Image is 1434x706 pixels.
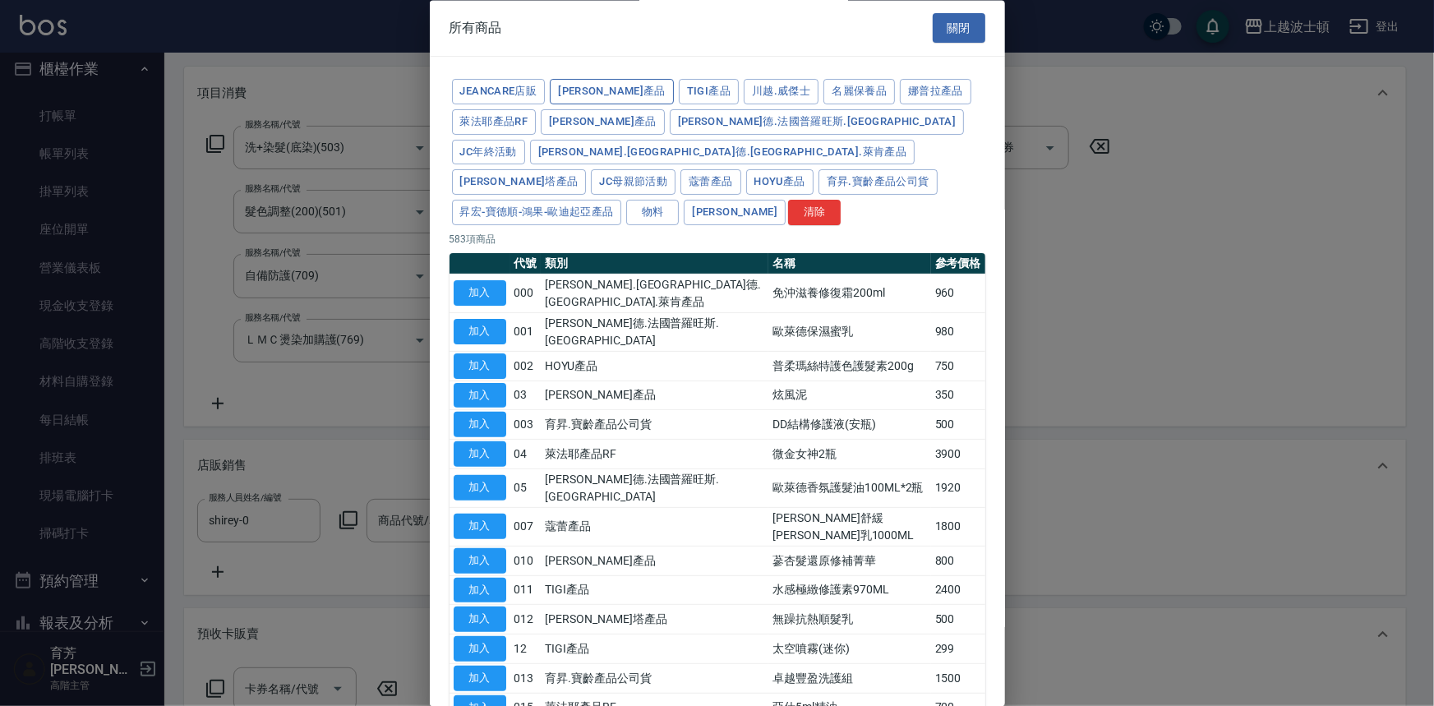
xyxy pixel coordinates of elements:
[454,413,506,438] button: 加入
[454,281,506,307] button: 加入
[452,140,525,165] button: JC年終活動
[510,275,542,313] td: 000
[931,410,985,440] td: 500
[591,170,676,196] button: JC母親節活動
[684,201,786,226] button: [PERSON_NAME]
[931,440,985,469] td: 3900
[510,410,542,440] td: 003
[452,109,537,135] button: 萊法耶產品RF
[541,664,768,694] td: 育昇.寶齡產品公司貨
[541,508,768,547] td: 蔻蕾產品
[541,410,768,440] td: 育昇.寶齡產品公司貨
[510,381,542,411] td: 03
[768,440,930,469] td: 微金女神2瓶
[931,275,985,313] td: 960
[626,201,679,226] button: 物料
[670,109,965,135] button: [PERSON_NAME]德.法國普羅旺斯.[GEOGRAPHIC_DATA]
[541,275,768,313] td: [PERSON_NAME].[GEOGRAPHIC_DATA]德.[GEOGRAPHIC_DATA].萊肯產品
[454,442,506,468] button: 加入
[550,80,674,105] button: [PERSON_NAME]產品
[744,80,818,105] button: 川越.威傑士
[454,637,506,662] button: 加入
[541,547,768,576] td: [PERSON_NAME]產品
[679,80,739,105] button: TIGI產品
[452,201,622,226] button: 昇宏-寶德順-鴻果-歐迪起亞產品
[768,605,930,634] td: 無躁抗熱順髮乳
[541,109,665,135] button: [PERSON_NAME]產品
[931,381,985,411] td: 350
[931,253,985,275] th: 參考價格
[541,440,768,469] td: 萊法耶產品RF
[931,508,985,547] td: 1800
[768,508,930,547] td: [PERSON_NAME]舒緩[PERSON_NAME]乳1000ML
[510,547,542,576] td: 010
[454,548,506,574] button: 加入
[454,515,506,540] button: 加入
[510,469,542,508] td: 05
[530,140,915,165] button: [PERSON_NAME].[GEOGRAPHIC_DATA]德.[GEOGRAPHIC_DATA].萊肯產品
[510,576,542,606] td: 011
[931,469,985,508] td: 1920
[768,381,930,411] td: 炫風泥
[541,381,768,411] td: [PERSON_NAME]產品
[541,352,768,381] td: HOYU產品
[818,170,938,196] button: 育昇.寶齡產品公司貨
[931,664,985,694] td: 1500
[768,253,930,275] th: 名稱
[541,605,768,634] td: [PERSON_NAME]塔產品
[933,13,985,44] button: 關閉
[510,253,542,275] th: 代號
[452,170,587,196] button: [PERSON_NAME]塔產品
[454,320,506,345] button: 加入
[510,634,542,664] td: 12
[541,253,768,275] th: 類別
[900,80,971,105] button: 娜普拉產品
[746,170,814,196] button: HOYU產品
[510,664,542,694] td: 013
[450,232,985,247] p: 583 項商品
[454,383,506,408] button: 加入
[931,352,985,381] td: 750
[510,313,542,352] td: 001
[510,352,542,381] td: 002
[450,20,502,36] span: 所有商品
[768,410,930,440] td: DD結構修護液(安瓶)
[541,576,768,606] td: TIGI產品
[768,352,930,381] td: 普柔瑪絲特護色護髮素200g
[510,508,542,547] td: 007
[454,607,506,633] button: 加入
[541,634,768,664] td: TIGI產品
[768,469,930,508] td: 歐萊德香氛護髮油100ML*2瓶
[931,547,985,576] td: 800
[541,469,768,508] td: [PERSON_NAME]德.法國普羅旺斯.[GEOGRAPHIC_DATA]
[454,476,506,501] button: 加入
[454,666,506,691] button: 加入
[510,440,542,469] td: 04
[823,80,895,105] button: 名麗保養品
[768,547,930,576] td: 蔘杏髮還原修補菁華
[768,664,930,694] td: 卓越豐盈洗護組
[510,605,542,634] td: 012
[931,605,985,634] td: 500
[454,353,506,379] button: 加入
[452,80,546,105] button: JeanCare店販
[541,313,768,352] td: [PERSON_NAME]德.法國普羅旺斯.[GEOGRAPHIC_DATA]
[454,578,506,603] button: 加入
[680,170,741,196] button: 蔻蕾產品
[768,313,930,352] td: 歐萊德保濕蜜乳
[931,576,985,606] td: 2400
[768,576,930,606] td: 水感極緻修護素970ML
[931,313,985,352] td: 980
[931,634,985,664] td: 299
[768,275,930,313] td: 免沖滋養修復霜200ml
[788,201,841,226] button: 清除
[768,634,930,664] td: 太空噴霧(迷你)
